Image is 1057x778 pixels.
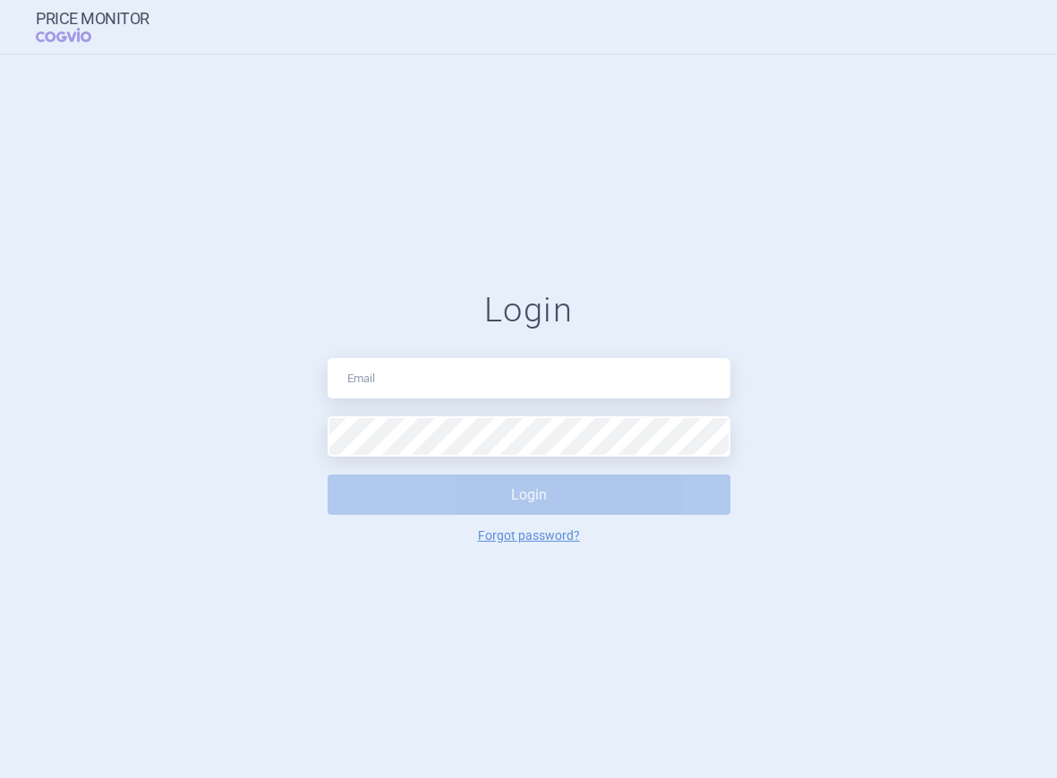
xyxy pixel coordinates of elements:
strong: Price Monitor [36,10,149,28]
input: Email [328,358,730,398]
button: Login [328,474,730,515]
span: COGVIO [36,28,116,42]
a: Forgot password? [478,529,580,542]
a: Price MonitorCOGVIO [36,10,149,44]
h1: Login [328,290,730,331]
